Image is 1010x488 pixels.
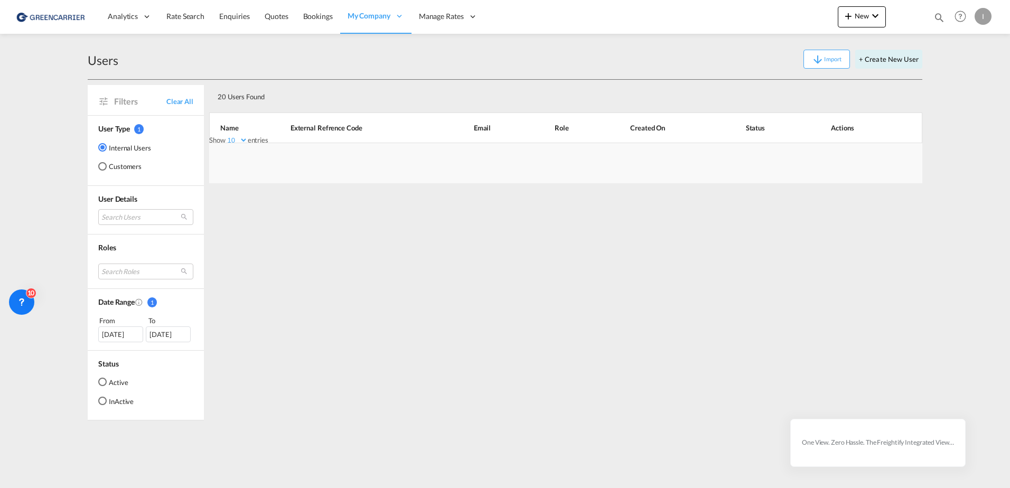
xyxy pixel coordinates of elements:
[98,161,151,172] md-radio-button: Customers
[98,326,143,342] div: [DATE]
[951,7,975,26] div: Help
[98,315,145,326] div: From
[219,12,250,21] span: Enquiries
[951,7,969,25] span: Help
[16,5,87,29] img: 1378a7308afe11ef83610d9e779c6b34.png
[147,315,194,326] div: To
[98,315,193,342] span: From To [DATE][DATE]
[98,396,134,406] md-radio-button: InActive
[869,10,882,22] md-icon: icon-chevron-down
[419,11,464,22] span: Manage Rates
[265,12,288,21] span: Quotes
[348,11,390,21] span: My Company
[933,12,945,27] div: icon-magnify
[166,97,193,106] span: Clear All
[719,112,805,143] th: Status
[803,50,850,69] button: icon-arrow-downImport
[135,298,143,306] md-icon: Created On
[114,96,166,107] span: Filters
[838,6,886,27] button: icon-plus 400-fgNewicon-chevron-down
[855,50,922,69] button: + Create New User
[98,194,137,203] span: User Details
[98,142,151,153] md-radio-button: Internal Users
[134,124,144,134] span: 1
[98,359,118,368] span: Status
[975,8,992,25] div: I
[98,377,134,387] md-radio-button: Active
[805,112,922,143] th: Actions
[88,52,118,69] div: Users
[108,11,138,22] span: Analytics
[842,12,882,20] span: New
[209,135,268,145] label: Show entries
[811,53,824,66] md-icon: icon-arrow-down
[213,84,848,106] div: 20 Users Found
[842,10,855,22] md-icon: icon-plus 400-fg
[98,243,116,252] span: Roles
[604,112,719,143] th: Created On
[98,124,130,133] span: User Type
[146,326,191,342] div: [DATE]
[933,12,945,23] md-icon: icon-magnify
[447,112,529,143] th: Email
[226,136,248,145] select: Showentries
[147,297,157,307] span: 1
[264,112,447,143] th: External Refrence Code
[528,112,604,143] th: Role
[209,112,264,143] th: Name
[303,12,333,21] span: Bookings
[166,12,204,21] span: Rate Search
[98,297,135,306] span: Date Range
